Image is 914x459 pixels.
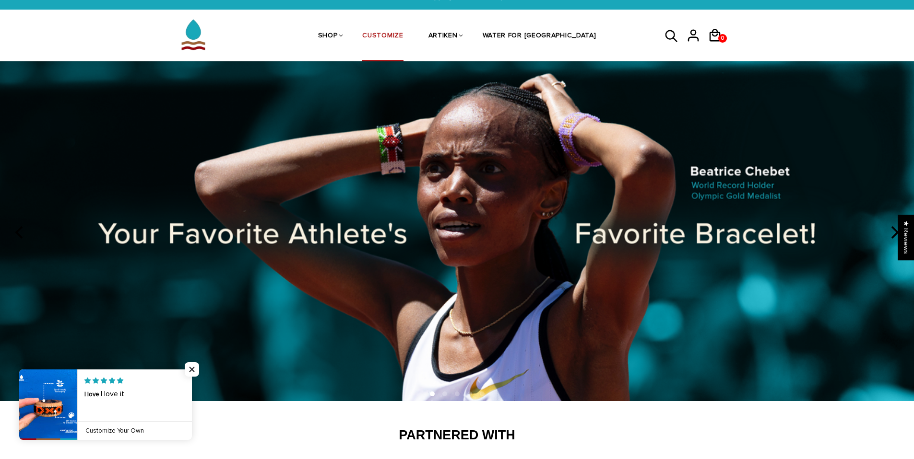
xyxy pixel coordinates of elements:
a: 0 [708,46,729,47]
button: previous [10,222,31,243]
button: next [883,222,904,243]
span: 0 [719,32,726,45]
h2: Partnered With [157,427,757,444]
div: Click to open Judge.me floating reviews tab [898,215,914,260]
a: ARTIKEN [428,11,458,62]
a: CUSTOMIZE [362,11,403,62]
a: SHOP [318,11,338,62]
a: WATER FOR [GEOGRAPHIC_DATA] [483,11,596,62]
span: Close popup widget [185,362,199,377]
